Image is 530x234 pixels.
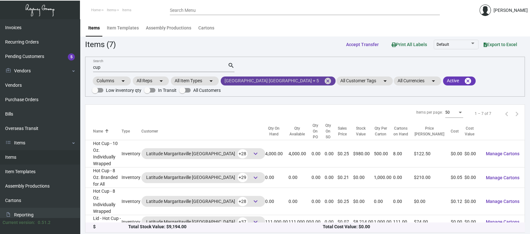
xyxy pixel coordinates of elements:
[325,188,337,215] td: 0.00
[122,8,131,12] span: Items
[464,140,481,167] td: $0.00
[122,140,141,167] td: Inventory
[464,77,472,85] mat-icon: cancel
[128,224,322,230] div: Total Stock Value: $9,194.00
[393,140,414,167] td: 8.00
[353,125,374,137] div: Stock Value
[336,77,393,85] mat-chip: All Customer Tags
[374,140,393,167] td: 500.00
[346,42,379,47] span: Accept Transfer
[381,77,389,85] mat-icon: arrow_drop_down
[107,25,139,31] div: Item Templates
[464,125,481,137] div: Cost Value
[85,167,122,188] td: Hot Cup - 8 Oz. Branded for All
[437,42,449,47] span: Default
[289,125,312,137] div: Qty Available
[289,188,312,215] td: 0.00
[85,39,116,50] div: Items (7)
[479,39,522,50] button: Export to Excel
[416,109,443,115] div: Items per page:
[486,199,519,204] span: Manage Cartons
[443,77,476,85] mat-chip: Active
[221,77,336,85] mat-chip: [GEOGRAPHIC_DATA] [GEOGRAPHIC_DATA] + 5
[337,125,353,137] div: Sales Price
[252,198,259,205] span: keyboard_arrow_down
[312,140,324,167] td: 0.00
[374,188,393,215] td: 0.00
[312,188,324,215] td: 0.00
[93,224,128,230] div: $
[481,216,525,228] button: Manage Cartons
[484,42,517,47] span: Export to Excel
[512,109,522,119] button: Next page
[325,140,337,167] td: 0.00
[337,167,353,188] td: $0.21
[502,109,512,119] button: Previous page
[481,148,525,159] button: Manage Cartons
[93,128,122,134] div: Name
[238,217,248,227] span: +37
[146,173,260,182] div: Latitude Margaritaville [GEOGRAPHIC_DATA]
[312,215,324,229] td: 0.00
[265,125,289,137] div: Qty On Hand
[451,128,464,134] div: Cost
[3,219,35,226] div: Current version:
[88,25,100,31] div: Items
[451,167,464,188] td: $0.05
[91,8,101,12] span: Home
[353,215,374,229] td: $8,214.00
[394,77,441,85] mat-chip: All Currencies
[122,128,141,134] div: Type
[85,140,122,167] td: Hot Cup - 10 Oz. Individually Wrapped
[252,174,259,182] span: keyboard_arrow_down
[122,167,141,188] td: Inventory
[374,167,393,188] td: 1,000.00
[337,188,353,215] td: $0.25
[479,4,491,16] img: admin@bootstrapmaster.com
[445,110,450,115] span: 50
[451,140,464,167] td: $0.00
[393,188,414,215] td: 0.00
[324,77,332,85] mat-icon: cancel
[393,167,414,188] td: 0.00
[122,128,130,134] div: Type
[289,140,312,167] td: 4,000.00
[325,123,337,140] div: Qty On SO
[481,196,525,207] button: Manage Cartons
[325,167,337,188] td: 0.00
[146,25,191,31] div: Assembly Productions
[228,62,234,69] mat-icon: search
[325,215,337,229] td: 0.00
[393,125,414,137] div: Cartons on Hand
[146,149,260,158] div: Latitude Margaritaville [GEOGRAPHIC_DATA]
[464,167,481,188] td: $0.00
[392,42,427,47] span: Print All Labels
[494,7,528,14] div: [PERSON_NAME]
[141,123,265,140] th: Customer
[171,77,219,85] mat-chip: All Item Types
[414,125,445,137] div: Price [PERSON_NAME]
[451,215,464,229] td: $0.00
[265,125,283,137] div: Qty On Hand
[475,111,491,117] div: 1 – 7 of 7
[265,167,289,188] td: 0.00
[122,188,141,215] td: Inventory
[481,172,525,183] button: Manage Cartons
[353,125,368,137] div: Stock Value
[119,77,127,85] mat-icon: arrow_drop_down
[265,188,289,215] td: 0.00
[238,173,248,182] span: +29
[193,86,221,94] span: All Customers
[414,125,450,137] div: Price [PERSON_NAME]
[451,188,464,215] td: $0.12
[486,175,519,180] span: Manage Cartons
[265,215,289,229] td: 111,000.00
[107,8,116,12] span: Items
[133,77,169,85] mat-chip: All Reps
[337,140,353,167] td: $0.25
[337,215,353,229] td: $0.07
[337,125,347,137] div: Sales Price
[464,125,475,137] div: Cost Value
[353,167,374,188] td: $0.00
[312,123,324,140] div: Qty On PO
